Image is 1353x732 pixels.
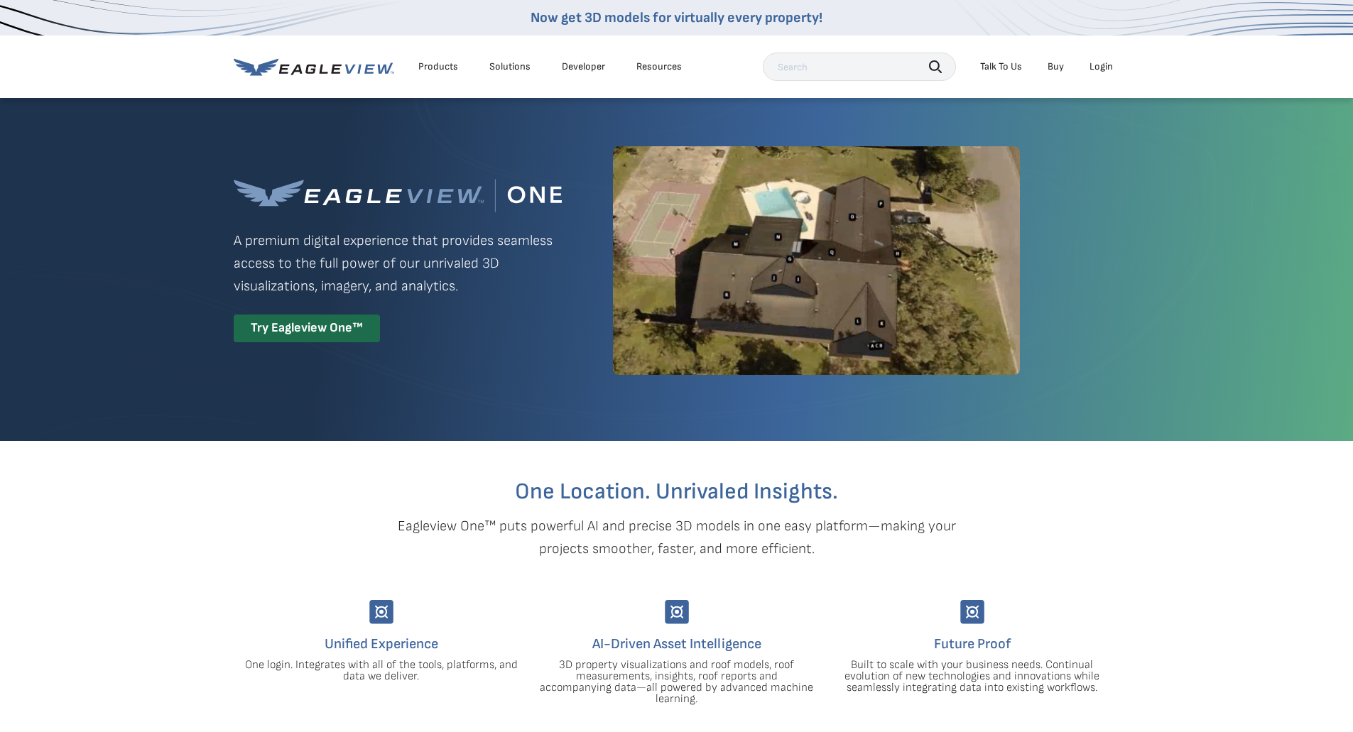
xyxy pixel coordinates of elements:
input: Search [763,53,956,81]
div: Login [1090,60,1113,73]
img: Eagleview One™ [234,179,562,212]
div: Try Eagleview One™ [234,315,380,342]
h4: Future Proof [835,633,1109,655]
p: One login. Integrates with all of the tools, platforms, and data we deliver. [244,660,518,682]
p: A premium digital experience that provides seamless access to the full power of our unrivaled 3D ... [234,229,562,297]
a: Now get 3D models for virtually every property! [531,9,822,26]
p: Built to scale with your business needs. Continual evolution of new technologies and innovations ... [835,660,1109,694]
div: Products [418,60,458,73]
img: Group-9744.svg [665,600,689,624]
a: Developer [562,60,605,73]
div: Solutions [489,60,531,73]
img: Group-9744.svg [960,600,984,624]
p: Eagleview One™ puts powerful AI and precise 3D models in one easy platform—making your projects s... [373,515,981,560]
p: 3D property visualizations and roof models, roof measurements, insights, roof reports and accompa... [540,660,814,705]
h4: AI-Driven Asset Intelligence [540,633,814,655]
a: Buy [1048,60,1064,73]
img: Group-9744.svg [369,600,393,624]
h2: One Location. Unrivaled Insights. [244,481,1109,503]
h4: Unified Experience [244,633,518,655]
div: Talk To Us [980,60,1022,73]
div: Resources [636,60,682,73]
